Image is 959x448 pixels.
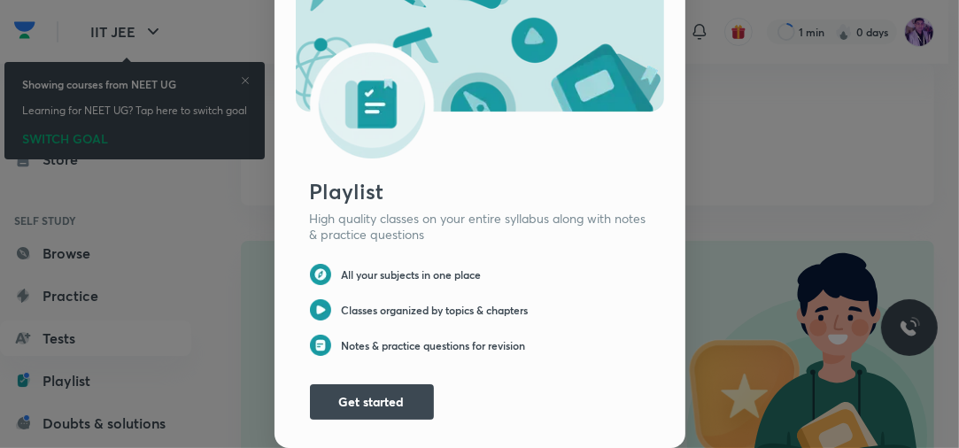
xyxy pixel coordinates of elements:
div: Playlist [310,175,664,207]
img: syllabus [310,335,331,356]
img: syllabus [310,299,331,321]
button: Get started [310,384,434,420]
p: High quality classes on your entire syllabus along with notes & practice questions [310,211,650,243]
h6: Notes & practice questions for revision [342,337,526,353]
img: syllabus [310,264,331,285]
h6: All your subjects in one place [342,266,482,282]
h6: Classes organized by topics & chapters [342,302,529,318]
